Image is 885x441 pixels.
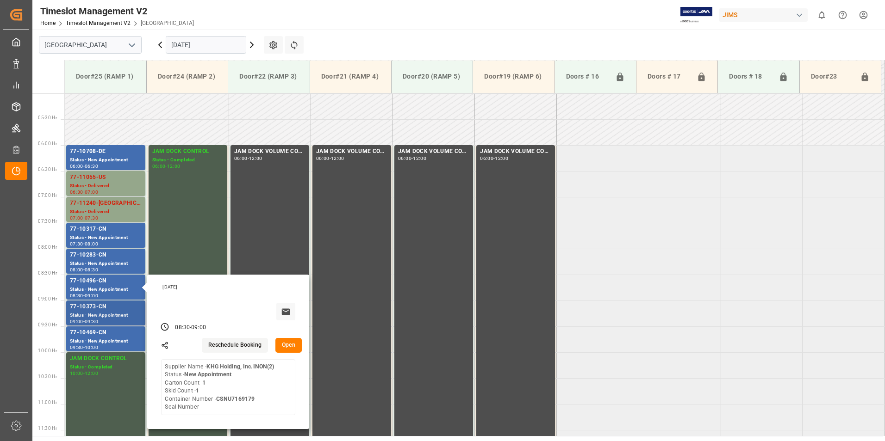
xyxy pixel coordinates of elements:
span: 06:30 Hr [38,167,57,172]
div: - [83,371,85,375]
button: JIMS [719,6,811,24]
div: 77-10469-CN [70,328,142,337]
div: JAM DOCK CONTROL [70,354,142,363]
div: 06:30 [70,190,83,194]
span: 11:30 Hr [38,426,57,431]
div: 12:00 [331,156,344,160]
input: Type to search/select [39,36,142,54]
div: 09:00 [85,294,98,298]
div: Door#19 (RAMP 6) [480,68,547,85]
div: Status - Delivered [70,182,142,190]
div: Status - New Appointment [70,156,142,164]
div: - [83,242,85,246]
button: show 0 new notifications [811,5,832,25]
div: Status - Completed [70,363,142,371]
div: 08:30 [175,324,190,332]
span: 07:00 Hr [38,193,57,198]
div: - [83,164,85,168]
div: Supplier Name - Status - Carton Count - Skid Count - Container Number - Seal Number - [165,363,274,411]
div: [DATE] [159,284,299,290]
div: JAM DOCK VOLUME CONTROL [234,147,305,156]
div: - [190,324,191,332]
div: 09:00 [70,319,83,324]
span: 05:30 Hr [38,115,57,120]
div: - [330,156,331,160]
span: 06:00 Hr [38,141,57,146]
div: Status - New Appointment [70,312,142,319]
div: Door#21 (RAMP 4) [318,68,384,85]
div: Door#23 [807,68,856,86]
div: - [165,164,167,168]
div: JAM DOCK CONTROL [152,147,224,156]
div: Timeslot Management V2 [40,4,194,18]
div: 06:00 [70,164,83,168]
div: 07:30 [70,242,83,246]
div: JAM DOCK VOLUME CONTROL [480,147,551,156]
a: Home [40,20,56,26]
div: 07:00 [70,216,83,220]
input: DD.MM.YYYY [166,36,246,54]
div: Status - Completed [152,156,224,164]
div: Door#24 (RAMP 2) [154,68,220,85]
span: 09:30 Hr [38,322,57,327]
span: 08:30 Hr [38,270,57,276]
button: open menu [125,38,138,52]
div: 12:00 [249,156,262,160]
span: 11:00 Hr [38,400,57,405]
div: 77-10708-DE [70,147,142,156]
span: 09:00 Hr [38,296,57,301]
button: Help Center [832,5,853,25]
div: 06:00 [316,156,330,160]
div: - [83,294,85,298]
div: 06:00 [152,164,166,168]
span: 08:00 Hr [38,245,57,250]
b: 1 [202,380,206,386]
div: - [83,345,85,349]
span: 10:30 Hr [38,374,57,379]
div: 10:00 [85,345,98,349]
div: - [248,156,249,160]
div: Status - New Appointment [70,286,142,294]
div: 12:00 [495,156,508,160]
div: Doors # 18 [725,68,774,86]
b: KHG Holding, Inc.INON(2) [206,363,274,370]
div: Doors # 17 [644,68,693,86]
div: 06:30 [85,164,98,168]
div: - [83,190,85,194]
div: JAM DOCK VOLUME CONTROL [316,147,387,156]
button: Reschedule Booking [202,338,268,353]
div: 12:00 [167,164,181,168]
div: JAM DOCK VOLUME CONTROL [398,147,469,156]
div: 12:00 [85,371,98,375]
span: 10:00 Hr [38,348,57,353]
div: Status - New Appointment [70,260,142,268]
b: 1 [196,387,199,394]
div: Status - Delivered [70,208,142,216]
b: CSNU7169179 [216,396,255,402]
div: Doors # 16 [562,68,611,86]
div: 77-11240-[GEOGRAPHIC_DATA] [70,199,142,208]
div: 06:00 [480,156,493,160]
div: 08:30 [85,268,98,272]
div: - [493,156,495,160]
div: 77-10317-CN [70,225,142,234]
div: - [83,319,85,324]
span: 07:30 Hr [38,219,57,224]
div: - [83,216,85,220]
div: 12:00 [413,156,426,160]
button: Open [275,338,302,353]
b: New Appointment [184,371,231,378]
div: 77-10373-CN [70,302,142,312]
div: 06:00 [234,156,248,160]
div: - [83,268,85,272]
div: 09:00 [191,324,206,332]
div: Door#20 (RAMP 5) [399,68,465,85]
div: 08:30 [70,294,83,298]
a: Timeslot Management V2 [66,20,131,26]
div: 08:00 [70,268,83,272]
img: Exertis%20JAM%20-%20Email%20Logo.jpg_1722504956.jpg [680,7,712,23]
div: 77-10496-CN [70,276,142,286]
div: Door#22 (RAMP 3) [236,68,302,85]
div: Status - New Appointment [70,337,142,345]
div: Status - New Appointment [70,234,142,242]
